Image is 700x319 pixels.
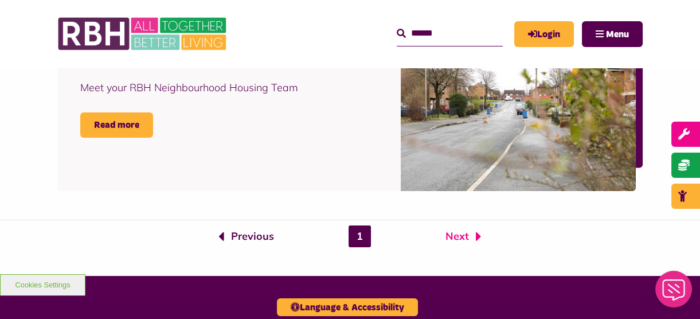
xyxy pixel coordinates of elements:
input: Search [397,21,503,46]
a: 1 [349,225,371,247]
button: Language & Accessibility [277,298,418,316]
img: SAZMEDIA RBH 22FEB24 79 [401,22,636,191]
div: Meet your RBH Neighbourhood Housing Team [80,80,309,95]
a: Previous page [218,229,274,244]
a: Next page [445,229,482,244]
img: RBH [57,11,229,56]
a: Read more Your Neighbourhood [80,112,153,138]
a: MyRBH [514,21,574,47]
button: Navigation [582,21,643,47]
span: Menu [606,30,629,39]
iframe: Netcall Web Assistant for live chat [648,267,700,319]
